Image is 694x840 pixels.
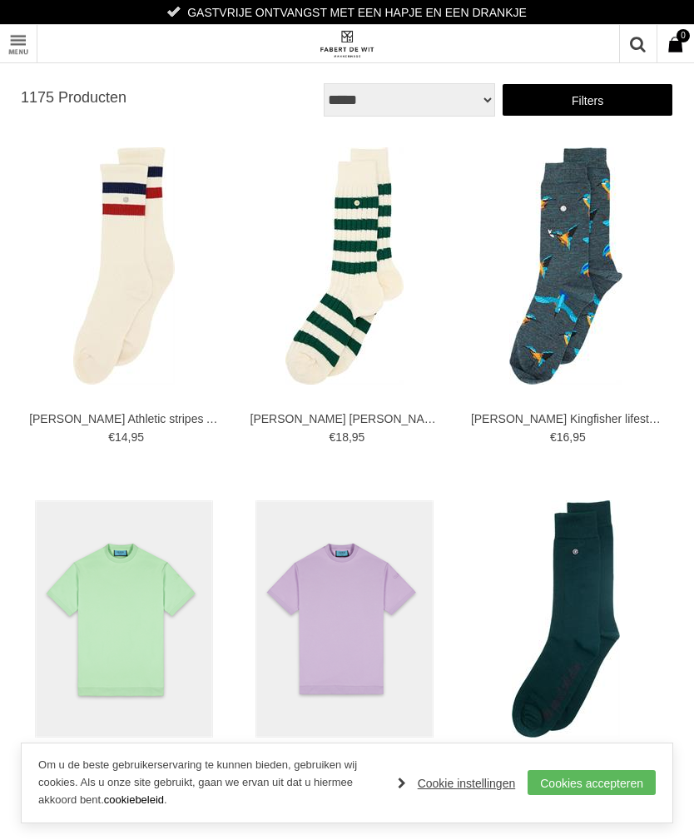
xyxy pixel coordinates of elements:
[131,430,144,444] span: 95
[73,147,175,385] img: Alfredo Gonzales Athletic stripes Accessoires
[115,430,128,444] span: 14
[38,757,381,808] p: Om u de beste gebruikerservaring te kunnen bieden, gebruiken wij cookies. Als u onze site gebruik...
[573,430,586,444] span: 95
[108,430,115,444] span: €
[318,30,376,58] img: Fabert de Wit
[250,411,444,426] a: [PERSON_NAME] [PERSON_NAME] cosy rib stripes Accessoires
[557,430,570,444] span: 16
[512,500,620,738] img: Alfredo Gonzales Pencil classic Accessoires
[502,83,673,117] a: Filters
[471,411,665,426] a: [PERSON_NAME] Kingfisher lifestyle merino Accessoires
[330,430,336,444] span: €
[184,25,510,62] a: Fabert de Wit
[398,771,516,796] a: Cookie instellingen
[335,430,349,444] span: 18
[128,430,131,444] span: ,
[29,411,223,426] a: [PERSON_NAME] Athletic stripes Accessoires
[35,500,213,738] img: Club 24 Freedom fit t-shirt T-shirts
[104,793,164,806] a: cookiebeleid
[285,147,404,385] img: Alfredo Gonzales Merino cosy rib stripes Accessoires
[349,430,352,444] span: ,
[21,89,126,106] span: 1175 Producten
[569,430,573,444] span: ,
[528,770,656,795] a: Cookies accepteren
[352,430,365,444] span: 95
[550,430,557,444] span: €
[509,147,622,385] img: Alfredo Gonzales Kingfisher lifestyle merino Accessoires
[677,29,690,42] span: 0
[255,500,434,738] img: Club 24 Freedom fit t-shirt T-shirts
